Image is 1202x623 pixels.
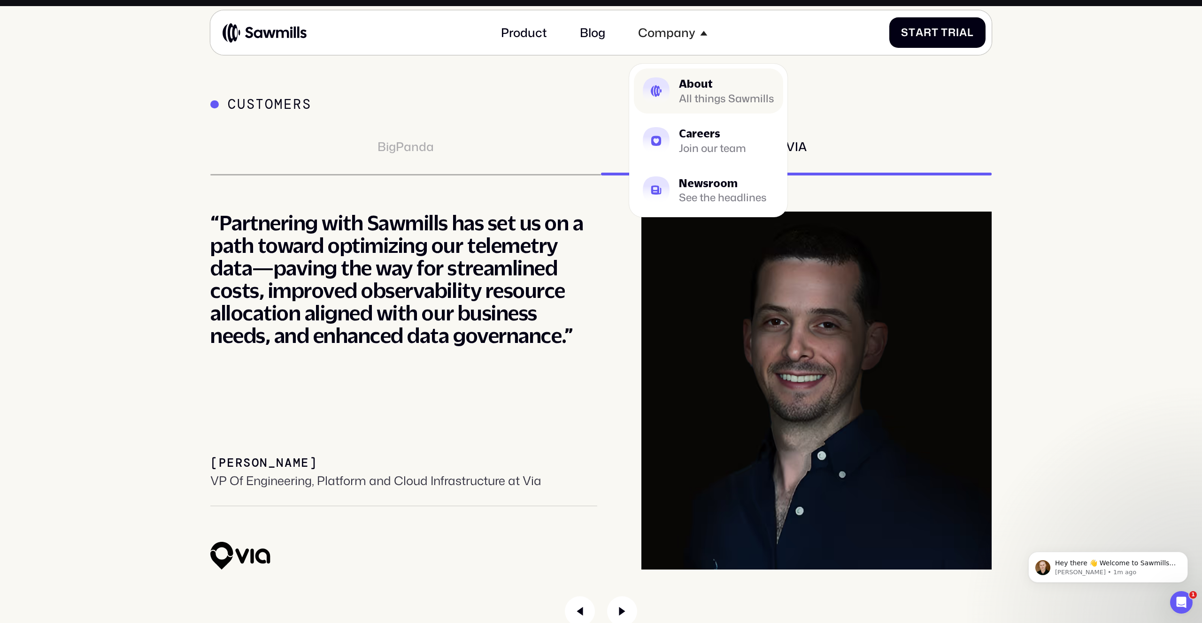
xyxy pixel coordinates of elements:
span: T [941,26,948,39]
span: t [932,26,939,39]
span: l [967,26,974,39]
div: Customers [228,96,312,113]
iframe: Intercom notifications message [1014,532,1202,598]
nav: Company [629,49,787,217]
div: Join our team [679,144,746,153]
span: i [956,26,959,39]
div: Newsroom [679,178,767,189]
div: All things Sawmills [679,94,774,103]
a: AboutAll things Sawmills [634,68,783,114]
span: a [916,26,924,39]
div: “Partnering with Sawmills has set us on a path toward optimizing our telemetry data—paving the wa... [210,212,597,347]
a: Product [492,16,555,49]
div: VIA [786,139,807,154]
a: StartTrial [889,17,986,48]
a: CareersJoin our team [634,118,783,163]
span: r [948,26,956,39]
a: Blog [571,16,614,49]
div: VP Of Engineering, Platform and Cloud Infrastructure at Via [210,473,541,488]
div: BigPanda [378,139,434,154]
span: S [901,26,909,39]
span: a [959,26,967,39]
span: r [924,26,932,39]
iframe: Intercom live chat [1170,591,1193,614]
span: t [909,26,916,39]
div: Company [629,16,716,49]
div: [PERSON_NAME] [210,456,317,471]
div: Company [638,25,695,40]
div: About [679,78,774,89]
span: 1 [1189,591,1197,599]
div: Careers [679,128,746,139]
a: NewsroomSee the headlines [634,167,783,213]
div: See the headlines [679,193,767,202]
div: 2 / 2 [210,212,992,570]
